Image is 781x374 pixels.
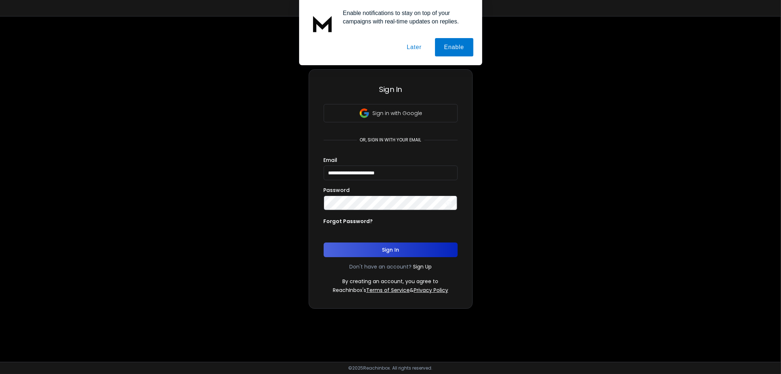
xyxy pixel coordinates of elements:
[349,263,412,270] p: Don't have an account?
[435,38,473,56] button: Enable
[366,286,410,294] a: Terms of Service
[398,38,431,56] button: Later
[324,158,338,163] label: Email
[324,84,458,95] h3: Sign In
[324,104,458,122] button: Sign in with Google
[324,242,458,257] button: Sign In
[308,9,337,38] img: notification icon
[324,218,373,225] p: Forgot Password?
[333,286,448,294] p: ReachInbox's &
[337,9,473,26] div: Enable notifications to stay on top of your campaigns with real-time updates on replies.
[324,188,350,193] label: Password
[414,286,448,294] a: Privacy Policy
[373,110,423,117] p: Sign in with Google
[343,278,439,285] p: By creating an account, you agree to
[349,365,433,371] p: © 2025 Reachinbox. All rights reserved.
[357,137,424,143] p: or, sign in with your email
[413,263,432,270] a: Sign Up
